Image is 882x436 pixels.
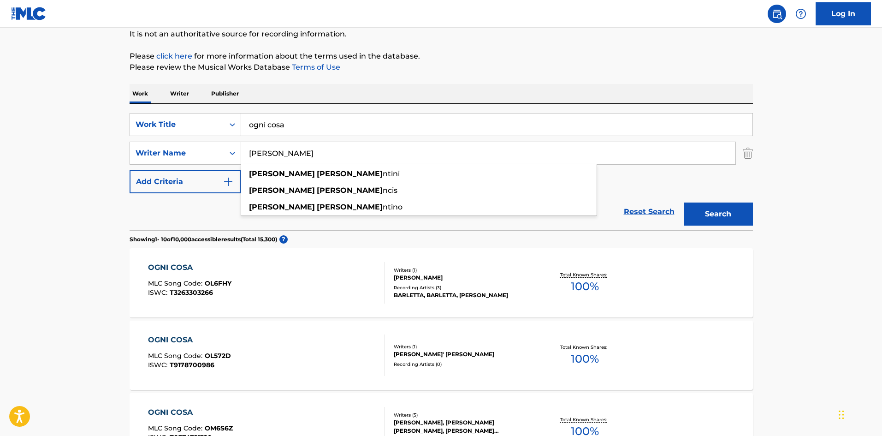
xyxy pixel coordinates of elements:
[205,352,231,360] span: OL572D
[130,113,753,230] form: Search Form
[768,5,786,23] a: Public Search
[394,350,533,358] div: [PERSON_NAME]' [PERSON_NAME]
[249,203,315,211] strong: [PERSON_NAME]
[743,142,753,165] img: Delete Criterion
[170,361,214,369] span: T9178700986
[130,62,753,73] p: Please review the Musical Works Database
[317,169,383,178] strong: [PERSON_NAME]
[394,418,533,435] div: [PERSON_NAME], [PERSON_NAME] [PERSON_NAME], [PERSON_NAME] [PERSON_NAME], [PERSON_NAME] [PERSON_NAME]
[279,235,288,244] span: ?
[130,170,241,193] button: Add Criteria
[130,248,753,317] a: OGNI COSAMLC Song Code:OL6FHYISWC:T3263303266Writers (1)[PERSON_NAME]Recording Artists (3)BARLETT...
[130,29,753,40] p: It is not an authoritative source for recording information.
[249,169,315,178] strong: [PERSON_NAME]
[836,392,882,436] iframe: Chat Widget
[167,84,192,103] p: Writer
[205,424,233,432] span: OM6S6Z
[208,84,242,103] p: Publisher
[130,321,753,390] a: OGNI COSAMLC Song Code:OL572DISWC:T9178700986Writers (1)[PERSON_NAME]' [PERSON_NAME]Recording Art...
[383,186,397,195] span: ncis
[290,63,340,72] a: Terms of Use
[136,148,219,159] div: Writer Name
[148,407,233,418] div: OGNI COSA
[249,186,315,195] strong: [PERSON_NAME]
[148,352,205,360] span: MLC Song Code :
[792,5,810,23] div: Help
[571,278,599,295] span: 100 %
[394,361,533,368] div: Recording Artists ( 0 )
[148,334,231,346] div: OGNI COSA
[130,235,277,244] p: Showing 1 - 10 of 10,000 accessible results (Total 15,300 )
[130,51,753,62] p: Please for more information about the terms used in the database.
[839,401,844,429] div: Drag
[560,416,610,423] p: Total Known Shares:
[571,351,599,367] span: 100 %
[619,202,679,222] a: Reset Search
[136,119,219,130] div: Work Title
[394,267,533,274] div: Writers ( 1 )
[560,271,610,278] p: Total Known Shares:
[148,288,170,297] span: ISWC :
[394,291,533,299] div: BARLETTA, BARLETTA, [PERSON_NAME]
[684,203,753,226] button: Search
[170,288,213,297] span: T3263303266
[394,343,533,350] div: Writers ( 1 )
[771,8,782,19] img: search
[317,186,383,195] strong: [PERSON_NAME]
[148,262,231,273] div: OGNI COSA
[816,2,871,25] a: Log In
[11,7,47,20] img: MLC Logo
[205,279,231,287] span: OL6FHY
[383,169,400,178] span: ntini
[148,424,205,432] span: MLC Song Code :
[394,284,533,291] div: Recording Artists ( 3 )
[795,8,806,19] img: help
[394,274,533,282] div: [PERSON_NAME]
[560,344,610,351] p: Total Known Shares:
[317,203,383,211] strong: [PERSON_NAME]
[223,176,234,187] img: 9d2ae6d4665cec9f34b9.svg
[394,412,533,418] div: Writers ( 5 )
[130,84,151,103] p: Work
[148,279,205,287] span: MLC Song Code :
[148,361,170,369] span: ISWC :
[156,52,192,60] a: click here
[383,203,403,211] span: ntino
